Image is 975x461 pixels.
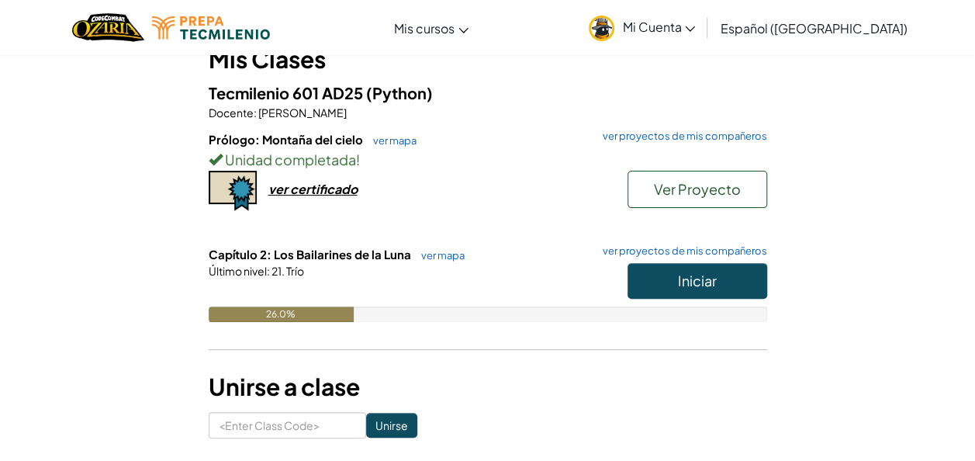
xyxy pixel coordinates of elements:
[209,247,413,262] span: Capítulo 2: Los Bailarines de la Luna
[628,171,767,208] button: Ver Proyecto
[257,106,347,120] span: [PERSON_NAME]
[209,83,366,102] span: Tecmilenio 601 AD25
[589,16,614,41] img: avatar
[209,412,366,438] input: <Enter Class Code>
[254,106,257,120] span: :
[72,12,144,43] a: Ozaria by CodeCombat logo
[394,20,455,36] span: Mis cursos
[366,413,417,438] input: Unirse
[209,307,354,322] div: 26.0%
[270,264,285,278] span: 21.
[678,272,717,289] span: Iniciar
[209,369,767,404] h3: Unirse a clase
[595,246,767,256] a: ver proyectos de mis compañeros
[209,106,254,120] span: Docente
[581,3,703,52] a: Mi Cuenta
[720,20,907,36] span: Español ([GEOGRAPHIC_DATA])
[209,181,358,197] a: ver certificado
[356,151,360,168] span: !
[622,19,695,35] span: Mi Cuenta
[413,249,465,262] a: ver mapa
[223,151,356,168] span: Unidad completada
[72,12,144,43] img: Home
[285,264,304,278] span: Trío
[267,264,270,278] span: :
[386,7,476,49] a: Mis cursos
[654,180,741,198] span: Ver Proyecto
[209,132,365,147] span: Prólogo: Montaña del cielo
[628,263,767,299] button: Iniciar
[268,181,358,197] div: ver certificado
[152,16,270,40] img: Tecmilenio logo
[366,83,433,102] span: (Python)
[209,264,267,278] span: Último nivel
[712,7,914,49] a: Español ([GEOGRAPHIC_DATA])
[209,42,767,77] h3: Mis Clases
[209,171,257,211] img: certificate-icon.png
[365,134,417,147] a: ver mapa
[595,131,767,141] a: ver proyectos de mis compañeros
